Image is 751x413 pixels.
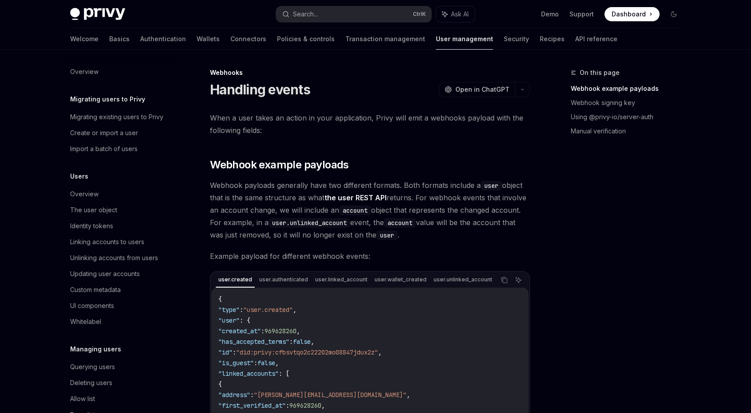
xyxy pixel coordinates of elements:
[286,401,289,409] span: :
[218,338,289,346] span: "has_accepted_terms"
[63,314,177,330] a: Whitelabel
[575,28,617,50] a: API reference
[233,348,236,356] span: :
[218,295,222,303] span: {
[63,218,177,234] a: Identity tokens
[275,359,279,367] span: ,
[140,28,186,50] a: Authentication
[70,28,99,50] a: Welcome
[580,67,620,78] span: On this page
[667,7,681,21] button: Toggle dark mode
[70,237,144,247] div: Linking accounts to users
[541,10,559,19] a: Demo
[455,85,510,94] span: Open in ChatGPT
[63,125,177,141] a: Create or import a user
[210,112,530,136] span: When a user takes an action in your application, Privy will emit a webhooks payload with the foll...
[218,391,250,399] span: "address"
[63,109,177,125] a: Migrating existing users to Privy
[70,171,88,182] h5: Users
[345,28,425,50] a: Transaction management
[407,391,410,399] span: ,
[240,306,243,314] span: :
[277,28,335,50] a: Policies & controls
[63,234,177,250] a: Linking accounts to users
[63,282,177,298] a: Custom metadata
[254,391,407,399] span: "[PERSON_NAME][EMAIL_ADDRESS][DOMAIN_NAME]"
[70,8,125,20] img: dark logo
[218,316,240,324] span: "user"
[197,28,220,50] a: Wallets
[293,9,318,19] div: Search...
[218,359,254,367] span: "is_guest"
[240,316,250,324] span: : {
[312,274,370,285] div: user.linked_account
[218,380,222,388] span: {
[70,316,101,327] div: Whitelabel
[498,274,510,286] button: Copy the contents from the code block
[63,250,177,266] a: Unlinking accounts from users
[70,253,158,263] div: Unlinking accounts from users
[210,68,530,77] div: Webhooks
[513,274,524,286] button: Ask AI
[70,128,138,138] div: Create or import a user
[63,359,177,375] a: Querying users
[439,82,515,97] button: Open in ChatGPT
[571,110,688,124] a: Using @privy-io/server-auth
[571,96,688,110] a: Webhook signing key
[63,391,177,407] a: Allow list
[216,274,255,285] div: user.created
[70,112,163,122] div: Migrating existing users to Privy
[257,274,311,285] div: user.authenticated
[612,10,646,19] span: Dashboard
[63,186,177,202] a: Overview
[261,327,265,335] span: :
[218,306,240,314] span: "type"
[250,391,254,399] span: :
[70,284,121,295] div: Custom metadata
[257,359,275,367] span: false
[276,6,431,22] button: Search...CtrlK
[293,306,296,314] span: ,
[279,370,289,378] span: : [
[218,348,233,356] span: "id"
[70,94,145,105] h5: Migrating users to Privy
[605,7,660,21] a: Dashboard
[504,28,529,50] a: Security
[70,189,99,199] div: Overview
[70,344,121,355] h5: Managing users
[63,141,177,157] a: Import a batch of users
[293,338,311,346] span: false
[384,218,416,228] code: account
[230,28,266,50] a: Connectors
[63,298,177,314] a: UI components
[210,250,530,262] span: Example payload for different webhook events:
[70,66,99,77] div: Overview
[218,401,286,409] span: "first_verified_at"
[70,378,112,388] div: Deleting users
[372,274,429,285] div: user.wallet_created
[70,300,114,311] div: UI components
[289,401,321,409] span: 969628260
[70,362,115,372] div: Querying users
[63,64,177,80] a: Overview
[254,359,257,367] span: :
[436,28,493,50] a: User management
[243,306,293,314] span: "user.created"
[451,10,469,19] span: Ask AI
[324,193,387,203] a: the user REST API
[571,124,688,138] a: Manual verification
[210,82,310,97] h1: Handling events
[109,28,130,50] a: Basics
[569,10,594,19] a: Support
[70,205,117,215] div: The user object
[378,348,382,356] span: ,
[321,401,325,409] span: ,
[289,338,293,346] span: :
[269,218,350,228] code: user.unlinked_account
[70,221,113,231] div: Identity tokens
[413,11,426,18] span: Ctrl K
[63,375,177,391] a: Deleting users
[70,394,95,404] div: Allow list
[296,327,300,335] span: ,
[339,206,371,215] code: account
